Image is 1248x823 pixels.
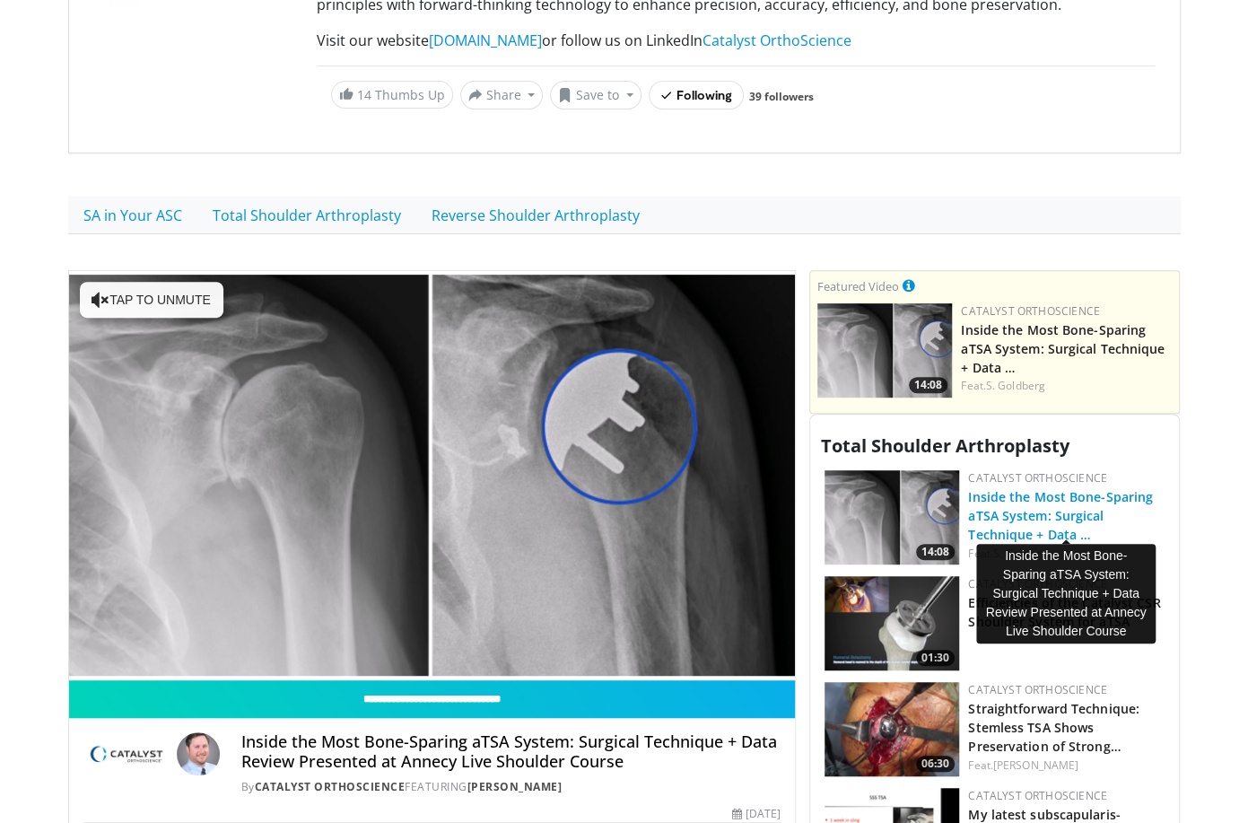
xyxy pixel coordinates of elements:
span: Total Shoulder Arthroplasty [821,433,1069,458]
a: 39 followers [748,89,813,104]
img: Catalyst OrthoScience [83,732,170,775]
a: [PERSON_NAME] [467,779,563,794]
button: Share [460,81,544,109]
a: Catalyst OrthoScience [968,788,1107,803]
p: Visit our website or follow us on LinkedIn [317,30,1155,51]
a: 14:08 [817,303,952,398]
img: 9da787ca-2dfb-43c1-a0a8-351c907486d2.png.150x105_q85_crop-smart_upscale.png [825,682,959,776]
img: fb133cba-ae71-4125-a373-0117bb5c96eb.150x105_q85_crop-smart_upscale.jpg [825,576,959,670]
a: S. Goldberg [986,378,1045,393]
a: Inside the Most Bone-Sparing aTSA System: Surgical Technique + Data … [961,321,1165,376]
img: 9f15458b-d013-4cfd-976d-a83a3859932f.150x105_q85_crop-smart_upscale.jpg [817,303,952,398]
a: Straightforward Technique: Stemless TSA Shows Preservation of Strong… [968,700,1139,755]
a: 06:30 [825,682,959,776]
img: Avatar [177,732,220,775]
a: [PERSON_NAME] [993,757,1078,773]
a: 01:30 [825,576,959,670]
a: Total Shoulder Arthroplasty [197,197,416,234]
h4: Inside the Most Bone-Sparing aTSA System: Surgical Technique + Data Review Presented at Annecy Li... [241,732,781,771]
a: Inside the Most Bone-Sparing aTSA System: Surgical Technique + Data … [968,488,1153,543]
div: Feat. [968,757,1165,774]
div: By FEATURING [241,779,781,795]
div: Feat. [961,378,1172,394]
a: Catalyst OrthoScience [968,682,1107,697]
div: Inside the Most Bone-Sparing aTSA System: Surgical Technique + Data Review Presented at Annecy Li... [976,544,1156,644]
span: 14:08 [909,377,947,393]
div: Feat. [968,546,1165,562]
a: Catalyst OrthoScience [961,303,1100,319]
button: Tap to unmute [80,282,223,318]
a: Reverse Shoulder Arthroplasty [416,197,655,234]
span: 14:08 [916,544,955,560]
button: Following [649,81,745,109]
a: Catalyst OrthoScience [968,470,1107,486]
span: 01:30 [916,650,955,666]
div: [DATE] [732,806,781,822]
a: 14:08 [825,470,959,565]
span: 06:30 [916,756,955,772]
span: 14 [357,86,371,103]
a: Catalyst OrthoScience [703,31,851,50]
a: SA in Your ASC [68,197,197,234]
a: Catalyst OrthoScience [255,779,406,794]
a: [DOMAIN_NAME] [429,31,542,50]
a: Catalyst OrthoScience [968,576,1107,591]
a: 14 Thumbs Up [331,81,453,109]
img: 9f15458b-d013-4cfd-976d-a83a3859932f.150x105_q85_crop-smart_upscale.jpg [825,470,959,565]
video-js: Video Player [69,271,796,681]
button: Save to [550,81,641,109]
small: Featured Video [817,278,899,294]
a: Efficiencies of the Catalyst CSR Shoulder System for aTSA [968,594,1160,630]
